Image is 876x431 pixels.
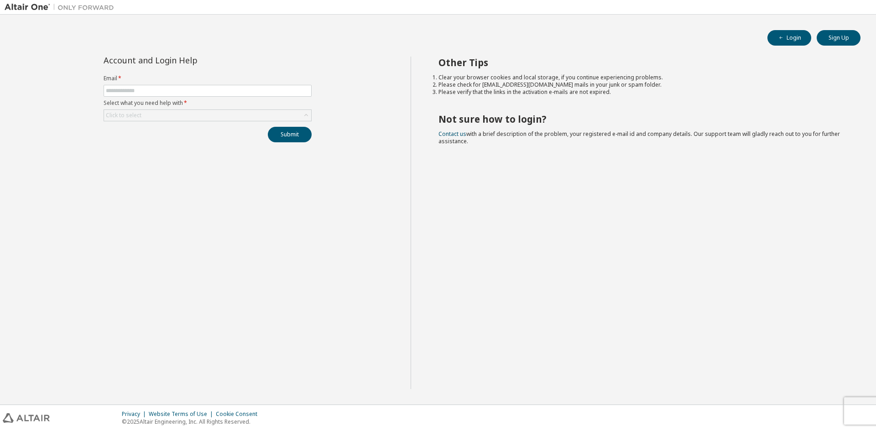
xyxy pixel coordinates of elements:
label: Email [104,75,312,82]
img: Altair One [5,3,119,12]
li: Please verify that the links in the activation e-mails are not expired. [438,88,845,96]
div: Account and Login Help [104,57,270,64]
p: © 2025 Altair Engineering, Inc. All Rights Reserved. [122,418,263,426]
h2: Other Tips [438,57,845,68]
button: Submit [268,127,312,142]
div: Website Terms of Use [149,410,216,418]
li: Please check for [EMAIL_ADDRESS][DOMAIN_NAME] mails in your junk or spam folder. [438,81,845,88]
img: altair_logo.svg [3,413,50,423]
div: Privacy [122,410,149,418]
div: Cookie Consent [216,410,263,418]
div: Click to select [104,110,311,121]
h2: Not sure how to login? [438,113,845,125]
button: Sign Up [817,30,860,46]
label: Select what you need help with [104,99,312,107]
a: Contact us [438,130,466,138]
button: Login [767,30,811,46]
li: Clear your browser cookies and local storage, if you continue experiencing problems. [438,74,845,81]
div: Click to select [106,112,141,119]
span: with a brief description of the problem, your registered e-mail id and company details. Our suppo... [438,130,840,145]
